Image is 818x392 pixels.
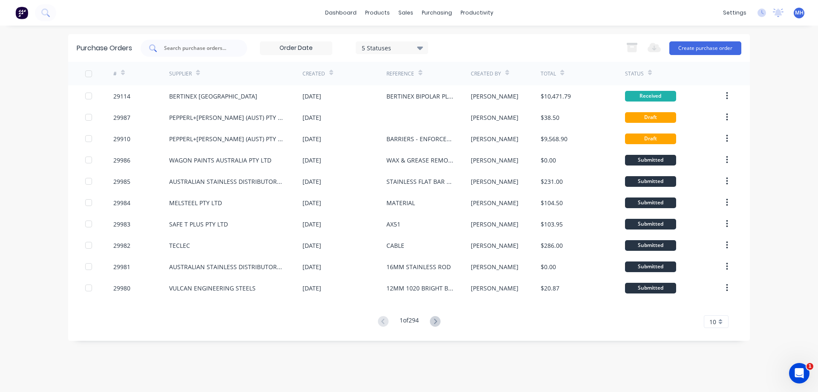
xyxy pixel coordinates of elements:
[386,284,453,293] div: 12MM 1020 BRIGHT BAR
[456,6,498,19] div: productivity
[169,220,228,229] div: SAFE T PLUS PTY LTD
[625,197,676,208] div: Submitted
[625,283,676,293] div: Submitted
[471,156,518,165] div: [PERSON_NAME]
[302,113,321,122] div: [DATE]
[361,6,394,19] div: products
[669,41,741,55] button: Create purchase order
[169,92,257,101] div: BERTINEX [GEOGRAPHIC_DATA]
[541,241,563,250] div: $286.00
[302,92,321,101] div: [DATE]
[386,198,415,207] div: MATERIAL
[169,134,285,143] div: PEPPERL+[PERSON_NAME] (AUST) PTY LTD
[541,156,556,165] div: $0.00
[302,177,321,186] div: [DATE]
[400,316,419,328] div: 1 of 294
[169,198,222,207] div: MELSTEEL PTY LTD
[719,6,751,19] div: settings
[302,198,321,207] div: [DATE]
[169,156,271,165] div: WAGON PAINTS AUSTRALIA PTY LTD
[260,42,332,55] input: Order Date
[471,113,518,122] div: [PERSON_NAME]
[625,112,676,123] div: Draft
[541,220,563,229] div: $103.95
[471,70,501,78] div: Created By
[386,92,453,101] div: BERTINEX BIPOLAR PLUGS
[386,262,451,271] div: 16MM STAINLESS ROD
[169,177,285,186] div: AUSTRALIAN STAINLESS DISTRIBUTORS P/L
[113,198,130,207] div: 29984
[625,134,676,144] div: Draft
[795,9,804,17] span: MH
[386,241,404,250] div: CABLE
[386,134,453,143] div: BARRIERS - ENFORCER CPD25
[302,156,321,165] div: [DATE]
[169,70,192,78] div: Supplier
[302,220,321,229] div: [DATE]
[302,262,321,271] div: [DATE]
[15,6,28,19] img: Factory
[541,177,563,186] div: $231.00
[77,43,132,53] div: Purchase Orders
[541,70,556,78] div: Total
[541,262,556,271] div: $0.00
[625,261,676,272] div: Submitted
[321,6,361,19] a: dashboard
[394,6,418,19] div: sales
[169,262,285,271] div: AUSTRALIAN STAINLESS DISTRIBUTORS P/L
[386,220,400,229] div: AX51
[471,262,518,271] div: [PERSON_NAME]
[113,134,130,143] div: 29910
[386,70,414,78] div: Reference
[625,70,644,78] div: Status
[163,44,234,52] input: Search purchase orders...
[362,43,423,52] div: 5 Statuses
[113,92,130,101] div: 29114
[789,363,809,383] iframe: Intercom live chat
[113,156,130,165] div: 29986
[471,241,518,250] div: [PERSON_NAME]
[471,220,518,229] div: [PERSON_NAME]
[418,6,456,19] div: purchasing
[302,134,321,143] div: [DATE]
[709,317,716,326] span: 10
[302,241,321,250] div: [DATE]
[169,113,285,122] div: PEPPERL+[PERSON_NAME] (AUST) PTY LTD
[541,113,559,122] div: $38.50
[471,134,518,143] div: [PERSON_NAME]
[386,177,453,186] div: STAINLESS FLAT BAR AND TUBE
[541,198,563,207] div: $104.50
[113,241,130,250] div: 29982
[302,70,325,78] div: Created
[625,91,676,102] div: Received
[302,284,321,293] div: [DATE]
[113,284,130,293] div: 29980
[471,198,518,207] div: [PERSON_NAME]
[169,284,256,293] div: VULCAN ENGINEERING STEELS
[541,284,559,293] div: $20.87
[541,134,567,143] div: $9,568.90
[471,284,518,293] div: [PERSON_NAME]
[471,92,518,101] div: [PERSON_NAME]
[625,219,676,229] div: Submitted
[113,113,130,122] div: 29987
[541,92,571,101] div: $10,471.79
[113,262,130,271] div: 29981
[625,176,676,187] div: Submitted
[169,241,190,250] div: TECLEC
[625,155,676,166] div: Submitted
[625,240,676,251] div: Submitted
[806,363,813,370] span: 1
[471,177,518,186] div: [PERSON_NAME]
[113,220,130,229] div: 29983
[113,177,130,186] div: 29985
[113,70,117,78] div: #
[386,156,453,165] div: WAX & GREASE REMOVER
